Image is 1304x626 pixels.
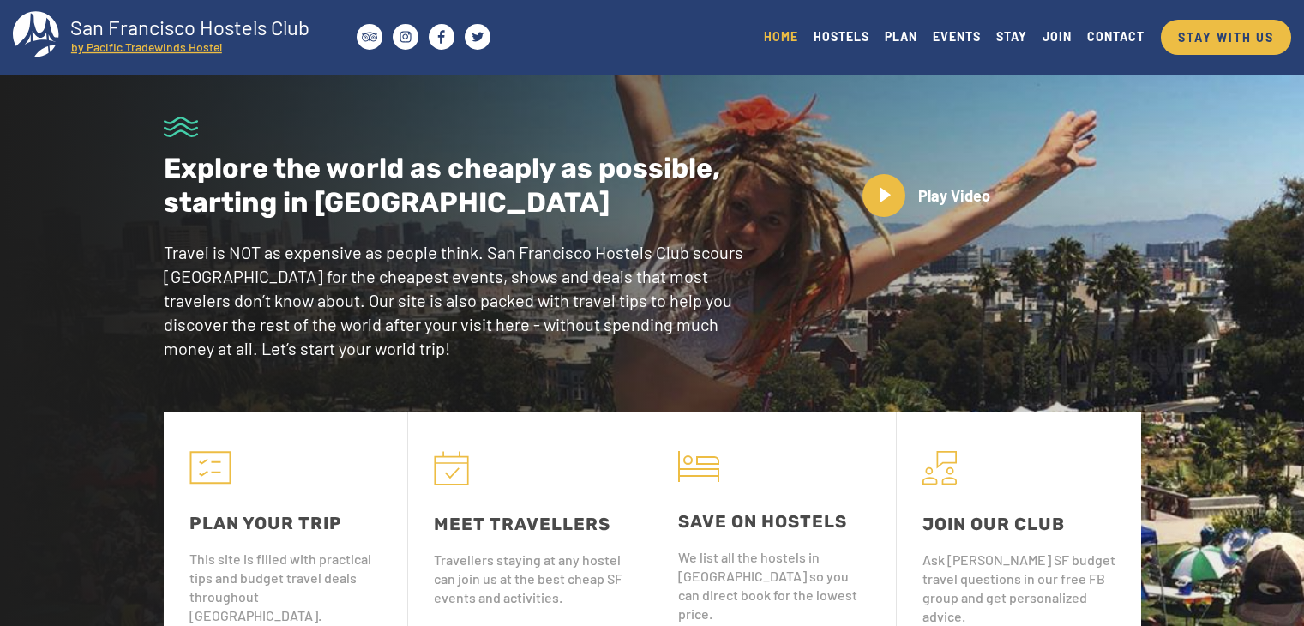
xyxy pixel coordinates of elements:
a: JOIN [1035,25,1079,48]
div: Ask [PERSON_NAME] SF budget travel questions in our free FB group and get personalized advice. [922,551,1115,626]
p: Play Video [905,185,1003,208]
a: EVENTS [925,25,989,48]
a: PLAN [877,25,925,48]
a: HOME [756,25,806,48]
div: We list all the hostels in [GEOGRAPHIC_DATA] so you can direct book for the lowest price. [678,548,870,623]
div: SAVE ON HOSTELS [678,509,870,534]
div: PLAN YOUR TRIP [189,510,382,536]
a: HOSTELS [806,25,877,48]
div: MEET TRAVELLERS [434,511,626,537]
tspan: by Pacific Tradewinds Hostel [71,39,222,54]
a: STAY [989,25,1035,48]
div: JOIN OUR CLUB [922,511,1115,537]
p: Explore the world as cheaply as possible, starting in [GEOGRAPHIC_DATA] [164,151,750,220]
div: Travellers staying at any hostel can join us at the best cheap SF events and activities. [434,551,626,607]
a: STAY WITH US [1161,20,1291,55]
a: CONTACT [1079,25,1152,48]
a: San Francisco Hostels Club by Pacific Tradewinds Hostel [13,11,326,63]
div: This site is filled with practical tips and budget travel deals throughout [GEOGRAPHIC_DATA]. [189,550,382,625]
tspan: San Francisco Hostels Club [70,15,309,39]
p: Travel is NOT as expensive as people think. San Francisco Hostels Club scours [GEOGRAPHIC_DATA] f... [164,240,750,360]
